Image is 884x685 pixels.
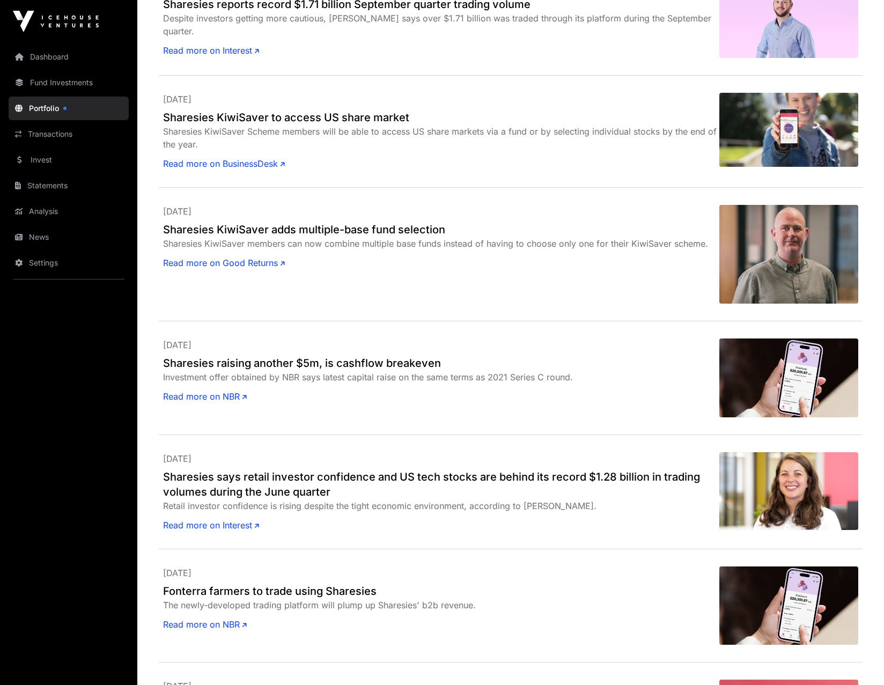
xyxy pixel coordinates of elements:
a: Transactions [9,122,129,146]
a: Settings [9,251,129,275]
img: sharesies-nzme-supplied-Z.jpg [719,93,858,167]
img: Sharesies-App-Kiwisaver_0002_Sharesies_media_phone_KS_b_3x2.jpeg [719,566,858,645]
a: Portfolio [9,97,129,120]
a: Invest [9,148,129,172]
a: Sharesies raising another $5m, is cashflow breakeven [163,356,719,371]
img: Sharesies-Head-of-Kiwisaver_Matt-Macpherson-%282%29.jpg [719,205,858,304]
a: Read more on BusinessDesk [163,157,285,170]
p: [DATE] [163,338,719,351]
p: [DATE] [163,205,719,218]
div: Despite investors getting more cautious, [PERSON_NAME] says over $1.71 billion was traded through... [163,12,719,38]
a: Statements [9,174,129,197]
iframe: Chat Widget [830,634,884,685]
a: Read more on NBR [163,618,247,631]
a: Dashboard [9,45,129,69]
a: Fund Investments [9,71,129,94]
div: Retail investor confidence is rising despite the tight economic environment, according to [PERSON... [163,499,719,512]
div: The newly-developed trading platform will plump up Sharesies' b2b revenue. [163,599,719,612]
a: Read more on Interest [163,519,259,532]
p: [DATE] [163,566,719,579]
div: Sharesies KiwiSaver Scheme members will be able to access US share markets via a fund or by selec... [163,125,719,151]
img: Sharesies-App-Kiwisaver_0002_Sharesies_media_phone_KS_b_3x2.jpeg [719,338,858,417]
a: Read more on Good Returns [163,256,285,269]
a: News [9,225,129,249]
a: Sharesies KiwiSaver to access US share market [163,110,719,125]
p: [DATE] [163,93,719,106]
a: Analysis [9,200,129,223]
div: Investment offer obtained by NBR says latest capital raise on the same terms as 2021 Series C round. [163,371,719,384]
a: Fonterra farmers to trade using Sharesies [163,584,719,599]
a: Read more on Interest [163,44,259,57]
div: Sharesies KiwiSaver members can now combine multiple base funds instead of having to choose only ... [163,237,719,250]
img: Icehouse Ventures Logo [13,11,99,32]
p: [DATE] [163,452,719,465]
img: sonya-williams-sharesies_1.jpg [719,452,858,531]
a: Read more on NBR [163,390,247,403]
a: Sharesies says retail investor confidence and US tech stocks are behind its record $1.28 billion ... [163,469,719,499]
a: Sharesies KiwiSaver adds multiple-base fund selection [163,222,719,237]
